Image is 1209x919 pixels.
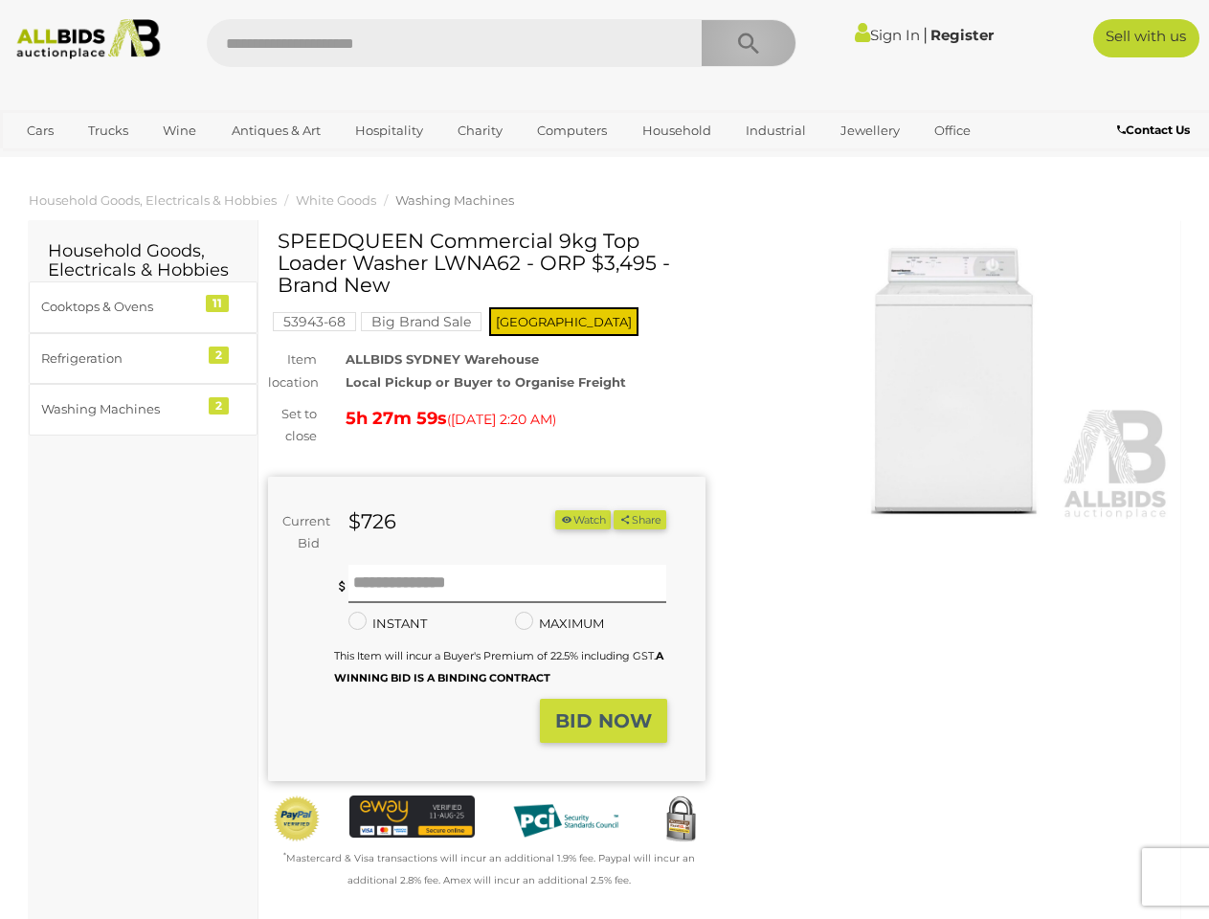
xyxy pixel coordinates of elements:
button: Watch [555,510,611,530]
a: Trucks [76,115,141,146]
div: Washing Machines [41,398,199,420]
span: [GEOGRAPHIC_DATA] [489,307,638,336]
a: 53943-68 [273,314,356,329]
a: Wine [150,115,209,146]
strong: ALLBIDS SYDNEY Warehouse [346,351,539,367]
a: Cars [14,115,66,146]
button: Search [701,19,796,67]
img: PCI DSS compliant [504,796,628,845]
img: eWAY Payment Gateway [349,796,474,837]
a: Household [630,115,724,146]
button: Share [614,510,666,530]
mark: Big Brand Sale [361,312,481,331]
span: [DATE] 2:20 AM [451,411,552,428]
a: Contact Us [1117,120,1195,141]
strong: 5h 27m 59s [346,408,447,429]
strong: $726 [348,509,396,533]
a: Charity [445,115,515,146]
small: This Item will incur a Buyer's Premium of 22.5% including GST. [334,649,663,684]
a: Jewellery [828,115,912,146]
b: Contact Us [1117,123,1190,137]
img: Official PayPal Seal [273,796,321,842]
a: Sports [14,146,78,178]
mark: 53943-68 [273,312,356,331]
a: Hospitality [343,115,436,146]
button: BID NOW [540,699,667,744]
a: Computers [525,115,619,146]
a: Register [930,26,994,44]
a: Washing Machines 2 [29,384,257,435]
div: Refrigeration [41,347,199,370]
a: Cooktops & Ovens 11 [29,281,257,332]
div: Item location [254,348,331,393]
strong: Local Pickup or Buyer to Organise Freight [346,374,626,390]
span: | [923,24,928,45]
a: Sell with us [1093,19,1199,57]
h2: Household Goods, Electricals & Hobbies [48,242,238,280]
a: Household Goods, Electricals & Hobbies [29,192,277,208]
label: MAXIMUM [515,613,604,635]
a: [GEOGRAPHIC_DATA] [88,146,249,178]
h1: SPEEDQUEEN Commercial 9kg Top Loader Washer LWNA62 - ORP $3,495 - Brand New [278,230,701,296]
div: 11 [206,295,229,312]
a: Sign In [855,26,920,44]
span: ( ) [447,412,556,427]
a: Big Brand Sale [361,314,481,329]
div: Current Bid [268,510,334,555]
label: INSTANT [348,613,427,635]
a: Refrigeration 2 [29,333,257,384]
div: 2 [209,397,229,415]
a: Washing Machines [395,192,514,208]
a: White Goods [296,192,376,208]
a: Industrial [733,115,818,146]
img: SPEEDQUEEN Commercial 9kg Top Loader Washer LWNA62 - ORP $3,495 - Brand New [734,239,1172,521]
img: Secured by Rapid SSL [657,796,705,843]
a: Office [922,115,983,146]
li: Watch this item [555,510,611,530]
small: Mastercard & Visa transactions will incur an additional 1.9% fee. Paypal will incur an additional... [283,852,695,886]
div: Cooktops & Ovens [41,296,199,318]
strong: BID NOW [555,709,652,732]
div: Set to close [254,403,331,448]
a: Antiques & Art [219,115,333,146]
img: Allbids.com.au [9,19,168,59]
div: 2 [209,347,229,364]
